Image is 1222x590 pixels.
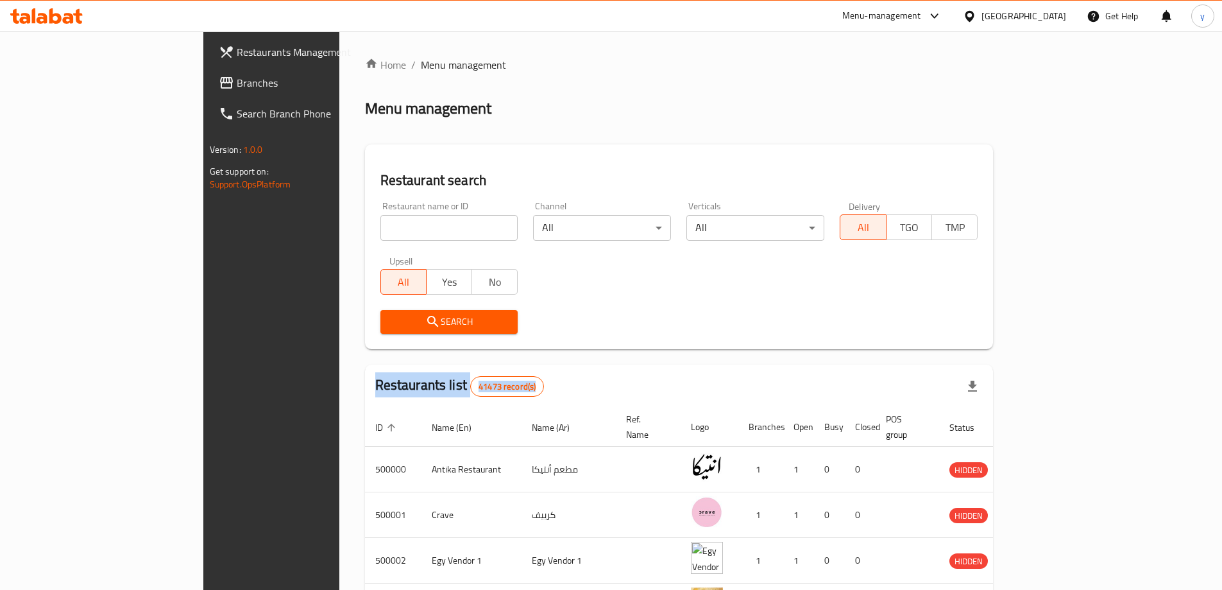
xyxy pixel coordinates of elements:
div: Total records count [470,376,544,397]
span: TGO [892,218,927,237]
img: Crave [691,496,723,528]
div: Export file [957,371,988,402]
td: 0 [814,538,845,584]
span: Ref. Name [626,412,665,442]
span: Menu management [421,57,506,73]
label: Delivery [849,202,881,211]
td: Crave [421,492,522,538]
button: TGO [886,214,932,240]
td: 0 [845,492,876,538]
span: y [1200,9,1205,23]
span: Version: [210,141,241,158]
a: Search Branch Phone [208,98,407,129]
div: [GEOGRAPHIC_DATA] [981,9,1066,23]
span: Name (En) [432,420,488,435]
li: / [411,57,416,73]
span: ID [375,420,400,435]
span: 41473 record(s) [471,381,543,393]
td: Egy Vendor 1 [421,538,522,584]
span: Search Branch Phone [237,106,397,121]
span: Name (Ar) [532,420,586,435]
td: 1 [783,538,814,584]
button: TMP [931,214,978,240]
span: TMP [937,218,972,237]
img: Antika Restaurant [691,451,723,483]
td: 0 [814,447,845,492]
td: 0 [845,538,876,584]
span: All [386,273,421,291]
th: Closed [845,408,876,447]
h2: Restaurants list [375,376,545,397]
h2: Restaurant search [380,171,978,190]
span: Branches [237,75,397,91]
td: Egy Vendor 1 [522,538,616,584]
td: 1 [783,447,814,492]
nav: breadcrumb [365,57,994,73]
button: All [840,214,886,240]
td: 1 [738,538,783,584]
span: No [477,273,513,291]
button: Yes [426,269,472,295]
div: HIDDEN [949,462,988,478]
span: HIDDEN [949,508,988,523]
a: Branches [208,67,407,98]
th: Logo [681,408,738,447]
span: Search [391,314,508,330]
td: 1 [738,492,783,538]
td: 0 [845,447,876,492]
td: Antika Restaurant [421,447,522,492]
a: Support.OpsPlatform [210,176,291,193]
td: مطعم أنتيكا [522,447,616,492]
img: Egy Vendor 1 [691,542,723,574]
span: POS group [886,412,924,442]
span: HIDDEN [949,554,988,569]
button: No [471,269,518,295]
input: Search for restaurant name or ID.. [380,215,518,241]
span: HIDDEN [949,463,988,478]
div: Menu-management [842,8,921,24]
td: 1 [738,447,783,492]
label: Upsell [389,256,413,265]
th: Open [783,408,814,447]
div: All [686,215,824,241]
span: All [845,218,881,237]
td: كرييف [522,492,616,538]
span: Status [949,420,991,435]
button: Search [380,310,518,334]
td: 0 [814,492,845,538]
span: Restaurants Management [237,44,397,60]
span: Get support on: [210,163,269,180]
button: All [380,269,427,295]
span: 1.0.0 [243,141,263,158]
span: Yes [432,273,467,291]
h2: Menu management [365,98,491,119]
th: Busy [814,408,845,447]
th: Branches [738,408,783,447]
div: HIDDEN [949,553,988,569]
a: Restaurants Management [208,37,407,67]
td: 1 [783,492,814,538]
div: All [533,215,671,241]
